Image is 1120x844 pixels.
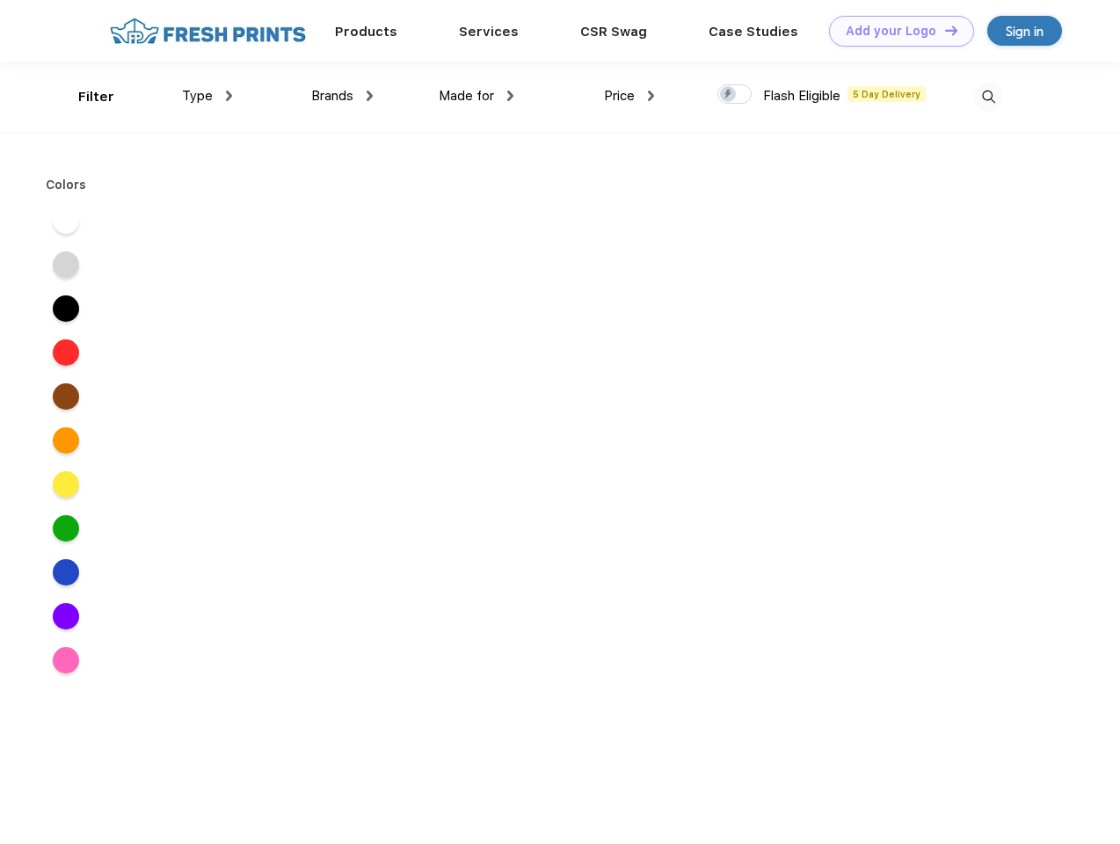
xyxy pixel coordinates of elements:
img: dropdown.png [367,91,373,101]
span: Price [604,88,635,104]
a: Products [335,24,397,40]
span: Made for [439,88,494,104]
img: fo%20logo%202.webp [105,16,311,47]
img: dropdown.png [226,91,232,101]
img: DT [945,25,957,35]
img: dropdown.png [507,91,513,101]
div: Add your Logo [846,24,936,39]
div: Filter [78,87,114,107]
img: dropdown.png [648,91,654,101]
span: Brands [311,88,353,104]
span: Type [182,88,213,104]
div: Sign in [1006,21,1044,41]
span: Flash Eligible [763,88,840,104]
span: 5 Day Delivery [847,86,926,102]
a: Sign in [987,16,1062,46]
img: desktop_search.svg [974,83,1003,112]
div: Colors [33,176,100,194]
